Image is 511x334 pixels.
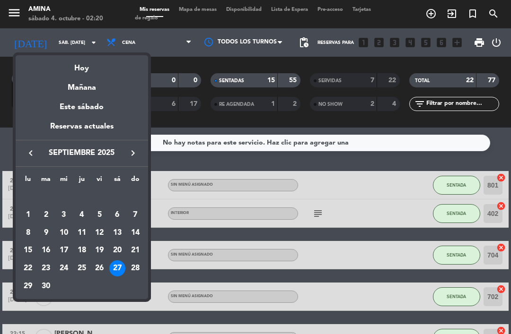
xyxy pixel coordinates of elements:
div: 26 [91,260,107,276]
button: keyboard_arrow_right [124,147,141,159]
div: 11 [74,225,90,241]
div: 19 [91,242,107,258]
td: SEP. [19,188,144,206]
td: 27 de septiembre de 2025 [108,259,126,277]
div: 12 [91,225,107,241]
th: miércoles [55,174,73,188]
div: 22 [20,260,36,276]
td: 26 de septiembre de 2025 [90,259,108,277]
th: lunes [19,174,37,188]
td: 25 de septiembre de 2025 [73,259,91,277]
td: 12 de septiembre de 2025 [90,224,108,242]
div: 4 [74,207,90,223]
td: 23 de septiembre de 2025 [37,259,55,277]
td: 22 de septiembre de 2025 [19,259,37,277]
th: domingo [126,174,144,188]
td: 21 de septiembre de 2025 [126,241,144,259]
td: 16 de septiembre de 2025 [37,241,55,259]
td: 19 de septiembre de 2025 [90,241,108,259]
div: 9 [38,225,54,241]
th: viernes [90,174,108,188]
td: 11 de septiembre de 2025 [73,224,91,242]
i: keyboard_arrow_left [25,147,36,159]
td: 1 de septiembre de 2025 [19,206,37,224]
td: 5 de septiembre de 2025 [90,206,108,224]
div: 10 [56,225,72,241]
td: 6 de septiembre de 2025 [108,206,126,224]
td: 30 de septiembre de 2025 [37,277,55,295]
div: Este sábado [16,94,148,120]
div: 29 [20,278,36,294]
td: 29 de septiembre de 2025 [19,277,37,295]
td: 8 de septiembre de 2025 [19,224,37,242]
div: 15 [20,242,36,258]
div: 8 [20,225,36,241]
div: 28 [127,260,143,276]
button: keyboard_arrow_left [22,147,39,159]
td: 17 de septiembre de 2025 [55,241,73,259]
div: 20 [109,242,125,258]
th: martes [37,174,55,188]
div: 3 [56,207,72,223]
div: 16 [38,242,54,258]
td: 24 de septiembre de 2025 [55,259,73,277]
td: 20 de septiembre de 2025 [108,241,126,259]
div: 14 [127,225,143,241]
div: Reservas actuales [16,120,148,140]
td: 2 de septiembre de 2025 [37,206,55,224]
div: 23 [38,260,54,276]
td: 15 de septiembre de 2025 [19,241,37,259]
span: septiembre 2025 [39,147,124,159]
td: 14 de septiembre de 2025 [126,224,144,242]
div: 6 [109,207,125,223]
div: Mañana [16,75,148,94]
i: keyboard_arrow_right [127,147,139,159]
td: 7 de septiembre de 2025 [126,206,144,224]
div: Hoy [16,55,148,75]
td: 9 de septiembre de 2025 [37,224,55,242]
div: 27 [109,260,125,276]
th: sábado [108,174,126,188]
div: 21 [127,242,143,258]
div: 18 [74,242,90,258]
div: 24 [56,260,72,276]
div: 2 [38,207,54,223]
div: 17 [56,242,72,258]
div: 7 [127,207,143,223]
td: 18 de septiembre de 2025 [73,241,91,259]
td: 13 de septiembre de 2025 [108,224,126,242]
td: 4 de septiembre de 2025 [73,206,91,224]
td: 10 de septiembre de 2025 [55,224,73,242]
div: 30 [38,278,54,294]
div: 1 [20,207,36,223]
th: jueves [73,174,91,188]
td: 3 de septiembre de 2025 [55,206,73,224]
td: 28 de septiembre de 2025 [126,259,144,277]
div: 5 [91,207,107,223]
div: 13 [109,225,125,241]
div: 25 [74,260,90,276]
